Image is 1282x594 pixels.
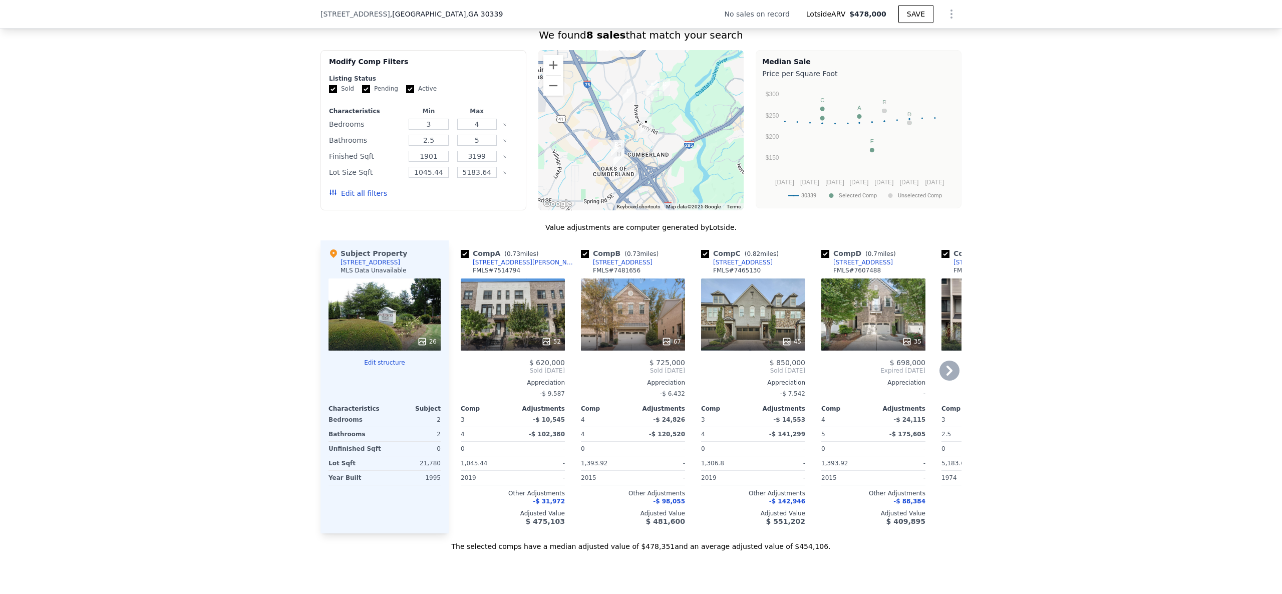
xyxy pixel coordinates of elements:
[407,107,451,115] div: Min
[461,248,542,258] div: Comp A
[526,517,565,525] span: $ 475,103
[515,442,565,456] div: -
[581,471,631,485] div: 2015
[406,85,437,93] label: Active
[320,533,961,551] div: The selected comps have a median adjusted value of $478,351 and an average adjusted value of $454...
[320,9,390,19] span: [STREET_ADDRESS]
[806,9,849,19] span: Lotside ARV
[755,471,805,485] div: -
[586,29,626,41] strong: 8 sales
[329,85,337,93] input: Sold
[713,258,773,266] div: [STREET_ADDRESS]
[461,471,511,485] div: 2019
[329,107,403,115] div: Characteristics
[941,427,992,441] div: 2.5
[800,179,819,186] text: [DATE]
[461,379,565,387] div: Appreciation
[581,445,585,452] span: 0
[593,266,640,274] div: FMLS # 7481656
[515,471,565,485] div: -
[385,405,441,413] div: Subject
[341,258,400,266] div: [STREET_ADDRESS]
[701,405,753,413] div: Comp
[543,55,563,75] button: Zoom in
[727,204,741,209] a: Terms (opens in new tab)
[762,81,954,206] svg: A chart.
[461,489,565,497] div: Other Adjustments
[329,456,383,470] div: Lot Sqft
[503,171,507,175] button: Clear
[766,91,779,98] text: $300
[953,258,1013,266] div: [STREET_ADDRESS]
[849,10,886,18] span: $478,000
[533,416,565,423] span: -$ 10,545
[646,517,685,525] span: $ 481,600
[541,197,574,210] a: Open this area in Google Maps (opens a new window)
[701,367,805,375] span: Sold [DATE]
[593,258,653,266] div: [STREET_ADDRESS]
[618,82,637,107] div: 2927 Torreya Way SE
[650,359,685,367] span: $ 725,000
[875,179,894,186] text: [DATE]
[466,10,503,18] span: , GA 30339
[417,337,437,347] div: 26
[893,416,925,423] span: -$ 24,115
[821,445,825,452] span: 0
[666,204,721,209] span: Map data ©2025 Google
[701,445,705,452] span: 0
[362,85,398,93] label: Pending
[329,359,441,367] button: Edit structure
[655,75,674,100] div: 322 Abbington River Lane Unit 19
[766,112,779,119] text: $250
[387,413,441,427] div: 2
[821,509,925,517] div: Adjusted Value
[581,258,653,266] a: [STREET_ADDRESS]
[770,359,805,367] span: $ 850,000
[741,250,783,257] span: ( miles)
[515,456,565,470] div: -
[643,76,662,101] div: 1577 Aldworth Place SE
[329,117,403,131] div: Bedrooms
[870,138,874,144] text: E
[868,250,877,257] span: 0.7
[821,387,925,401] div: -
[782,337,801,347] div: 45
[329,442,383,456] div: Unfinished Sqft
[387,471,441,485] div: 1995
[320,28,961,42] div: We found that match your search
[941,509,1046,517] div: Adjusted Value
[581,427,631,441] div: 4
[387,427,441,441] div: 2
[902,337,921,347] div: 35
[581,416,585,423] span: 4
[821,416,825,423] span: 4
[858,105,862,111] text: A
[941,248,1019,258] div: Comp E
[341,266,407,274] div: MLS Data Unavailable
[821,367,925,375] span: Expired [DATE]
[941,489,1046,497] div: Other Adjustments
[390,9,503,19] span: , [GEOGRAPHIC_DATA]
[455,107,499,115] div: Max
[875,456,925,470] div: -
[329,471,383,485] div: Year Built
[581,460,607,467] span: 1,393.92
[850,179,869,186] text: [DATE]
[701,471,751,485] div: 2019
[507,250,520,257] span: 0.73
[529,431,565,438] span: -$ 102,380
[473,266,520,274] div: FMLS # 7514794
[653,416,685,423] span: -$ 24,826
[329,57,518,75] div: Modify Comp Filters
[329,165,403,179] div: Lot Size Sqft
[941,416,945,423] span: 3
[861,250,899,257] span: ( miles)
[766,154,779,161] text: $150
[886,517,925,525] span: $ 409,895
[821,248,900,258] div: Comp D
[701,248,783,258] div: Comp C
[660,390,685,397] span: -$ 6,432
[649,431,685,438] span: -$ 120,520
[747,250,760,257] span: 0.82
[461,509,565,517] div: Adjusted Value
